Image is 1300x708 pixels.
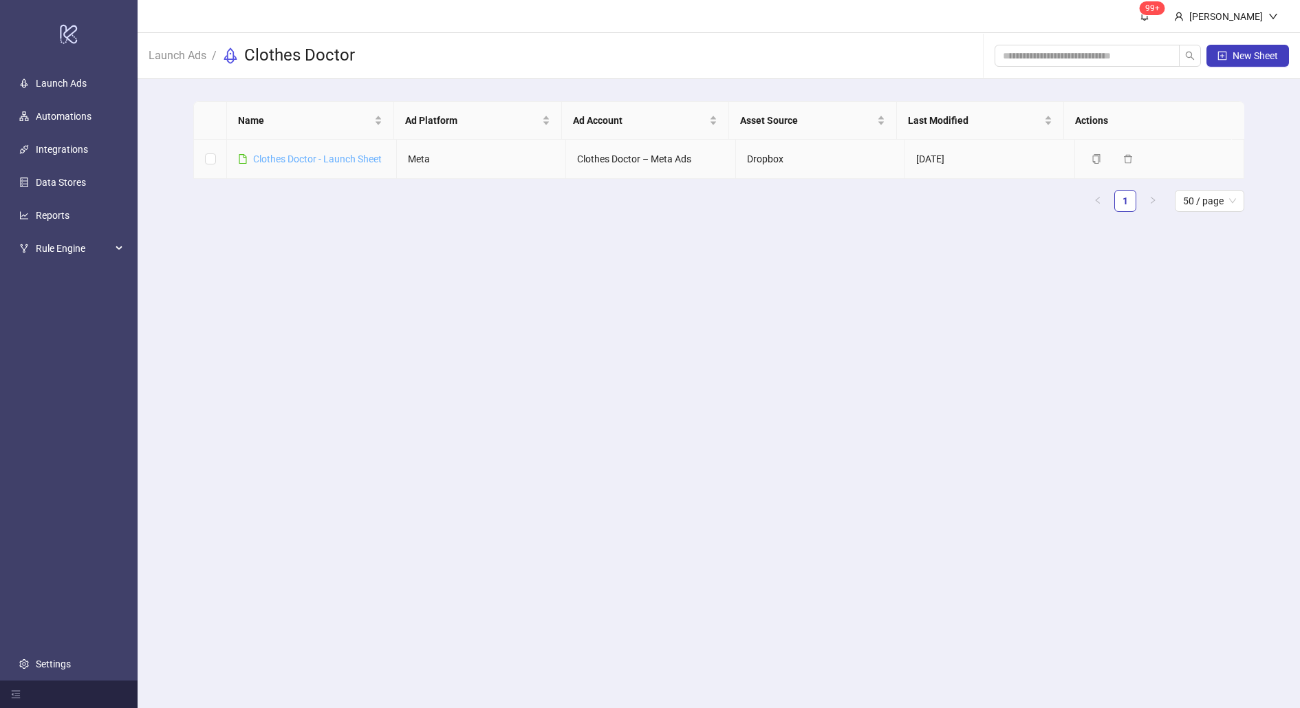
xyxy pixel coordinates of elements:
[36,235,111,262] span: Rule Engine
[222,47,239,64] span: rocket
[19,244,29,253] span: fork
[253,153,382,164] a: Clothes Doctor - Launch Sheet
[1114,190,1136,212] li: 1
[238,113,371,128] span: Name
[1092,154,1101,164] span: copy
[36,78,87,89] a: Launch Ads
[1087,190,1109,212] button: left
[1175,190,1244,212] div: Page Size
[1115,191,1136,211] a: 1
[244,45,355,67] h3: Clothes Doctor
[1185,51,1195,61] span: search
[1064,102,1231,140] th: Actions
[1149,196,1157,204] span: right
[1094,196,1102,204] span: left
[908,113,1041,128] span: Last Modified
[736,140,906,179] td: Dropbox
[1217,51,1227,61] span: plus-square
[729,102,896,140] th: Asset Source
[1174,12,1184,21] span: user
[394,102,561,140] th: Ad Platform
[146,47,209,62] a: Launch Ads
[1140,1,1165,15] sup: 522
[566,140,736,179] td: Clothes Doctor – Meta Ads
[1268,12,1278,21] span: down
[1087,190,1109,212] li: Previous Page
[740,113,874,128] span: Asset Source
[897,102,1064,140] th: Last Modified
[36,210,69,221] a: Reports
[36,658,71,669] a: Settings
[1140,11,1149,21] span: bell
[227,102,394,140] th: Name
[1123,154,1133,164] span: delete
[212,45,217,67] li: /
[1206,45,1289,67] button: New Sheet
[1184,9,1268,24] div: [PERSON_NAME]
[1233,50,1278,61] span: New Sheet
[1142,190,1164,212] button: right
[562,102,729,140] th: Ad Account
[905,140,1075,179] td: [DATE]
[405,113,539,128] span: Ad Platform
[36,144,88,155] a: Integrations
[36,111,91,122] a: Automations
[1183,191,1236,211] span: 50 / page
[36,177,86,188] a: Data Stores
[11,689,21,699] span: menu-fold
[397,140,567,179] td: Meta
[238,154,248,164] span: file
[1142,190,1164,212] li: Next Page
[573,113,706,128] span: Ad Account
